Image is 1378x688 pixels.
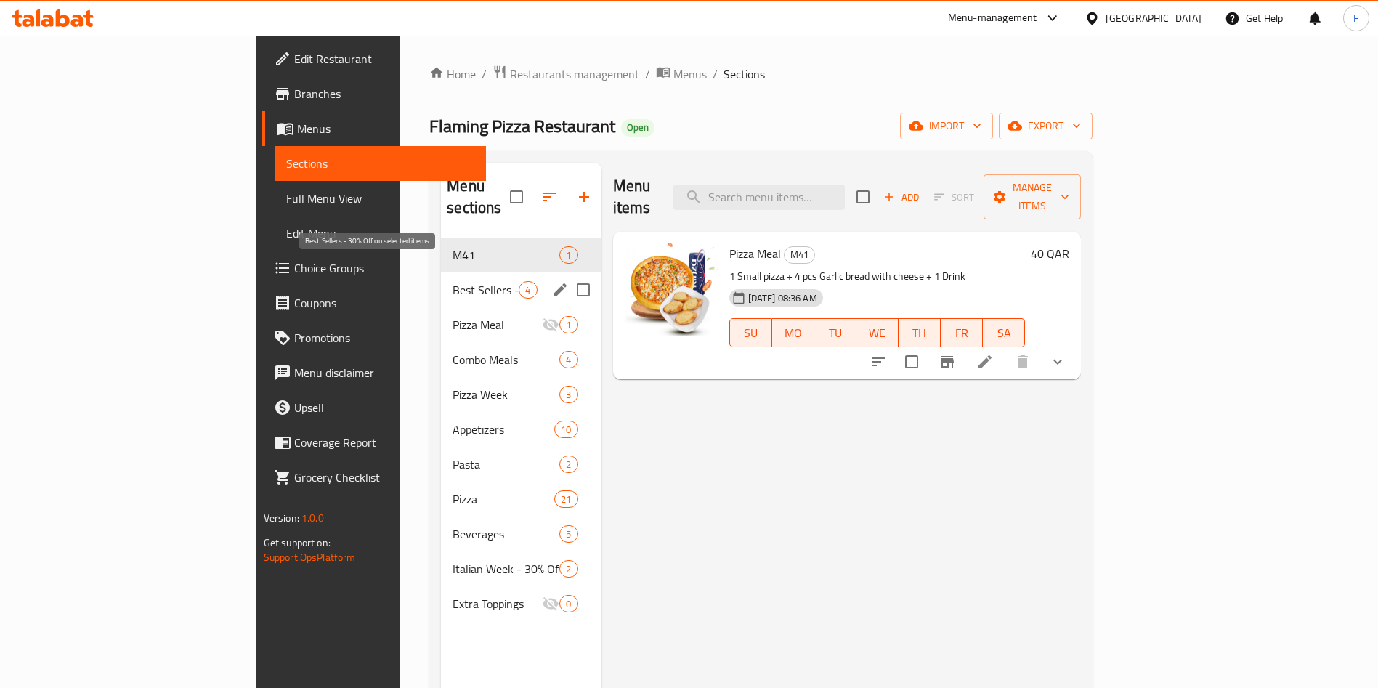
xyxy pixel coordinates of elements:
p: 1 Small pizza + 4 pcs Garlic bread with cheese + 1 Drink [729,267,1026,286]
div: items [519,281,537,299]
span: Sort sections [532,179,567,214]
span: Open [621,121,654,134]
span: Select section first [925,186,984,209]
span: Select all sections [501,182,532,212]
span: Restaurants management [510,65,639,83]
div: Italian Week - 30% Off On Selected Items2 [441,551,601,586]
div: Appetizers [453,421,554,438]
span: Get support on: [264,533,331,552]
span: Pasta [453,456,559,473]
span: Grocery Checklist [294,469,475,486]
span: Add [882,189,921,206]
span: Full Menu View [286,190,475,207]
div: items [559,246,577,264]
span: 1.0.0 [301,509,324,527]
svg: Inactive section [542,595,559,612]
span: Sections [724,65,765,83]
a: Support.OpsPlatform [264,548,356,567]
span: Italian Week - 30% Off On Selected Items [453,560,559,578]
div: M41 [453,246,559,264]
span: Menu disclaimer [294,364,475,381]
span: Edit Menu [286,224,475,242]
span: Upsell [294,399,475,416]
span: 4 [519,283,536,297]
button: Add [878,186,925,209]
div: Pizza21 [441,482,601,517]
button: import [900,113,993,139]
span: 10 [555,423,577,437]
li: / [713,65,718,83]
span: Manage items [995,179,1069,215]
span: Sections [286,155,475,172]
button: Manage items [984,174,1081,219]
button: delete [1005,344,1040,379]
span: Combo Meals [453,351,559,368]
span: Select to update [896,347,927,377]
nav: Menu sections [441,232,601,627]
div: items [554,490,577,508]
div: Pizza Meal [453,316,542,333]
div: Pasta2 [441,447,601,482]
button: show more [1040,344,1075,379]
span: Select section [848,182,878,212]
h2: Menu items [613,175,657,219]
div: Menu-management [948,9,1037,27]
div: Appetizers10 [441,412,601,447]
span: 1 [560,318,577,332]
span: Branches [294,85,475,102]
span: FR [947,323,977,344]
span: TU [820,323,851,344]
svg: Show Choices [1049,353,1066,371]
div: Pizza Week [453,386,559,403]
div: items [559,351,577,368]
button: SU [729,318,772,347]
a: Menus [262,111,487,146]
span: Coverage Report [294,434,475,451]
img: Pizza Meal [625,243,718,336]
li: / [645,65,650,83]
div: items [559,456,577,473]
button: FR [941,318,983,347]
a: Coupons [262,286,487,320]
div: Pizza Week3 [441,377,601,412]
span: 5 [560,527,577,541]
a: Sections [275,146,487,181]
svg: Inactive section [542,316,559,333]
span: Extra Toppings [453,595,542,612]
a: Edit Restaurant [262,41,487,76]
div: items [559,560,577,578]
a: Branches [262,76,487,111]
span: Pizza Meal [729,243,781,264]
span: Pizza [453,490,554,508]
span: 2 [560,458,577,472]
a: Full Menu View [275,181,487,216]
span: Add item [878,186,925,209]
a: Edit Menu [275,216,487,251]
a: Edit menu item [976,353,994,371]
a: Menus [656,65,707,84]
span: F [1353,10,1358,26]
span: 21 [555,493,577,506]
span: Choice Groups [294,259,475,277]
a: Restaurants management [493,65,639,84]
span: export [1010,117,1081,135]
input: search [673,185,845,210]
span: Promotions [294,329,475,347]
div: M41 [784,246,815,264]
span: Beverages [453,525,559,543]
button: sort-choices [862,344,896,379]
span: TH [904,323,935,344]
div: Extra Toppings0 [441,586,601,621]
span: Edit Restaurant [294,50,475,68]
button: SA [983,318,1025,347]
span: Menus [673,65,707,83]
button: Branch-specific-item [930,344,965,379]
span: 3 [560,388,577,402]
a: Grocery Checklist [262,460,487,495]
span: SU [736,323,766,344]
a: Choice Groups [262,251,487,286]
a: Coverage Report [262,425,487,460]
